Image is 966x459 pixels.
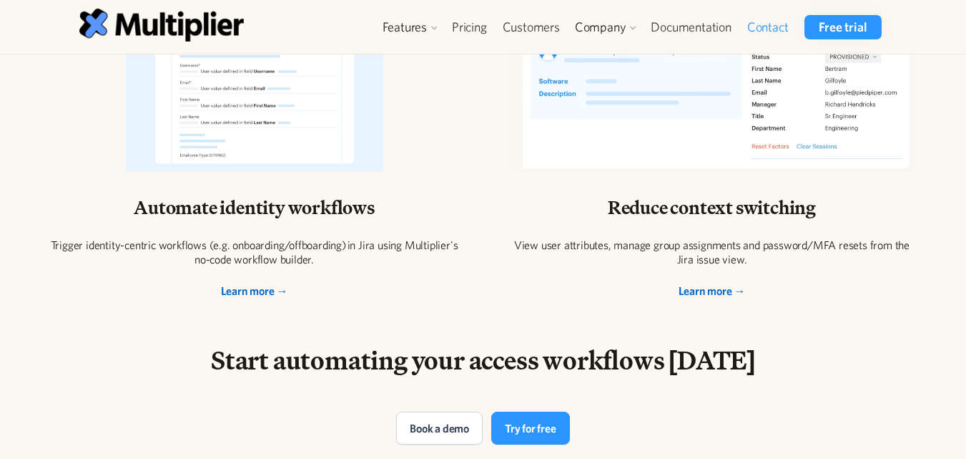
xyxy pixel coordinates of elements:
[505,420,556,437] div: Try for free
[804,15,881,39] a: Free trial
[134,195,375,221] h3: Automate identity workflows
[495,15,568,39] a: Customers
[608,195,816,221] h3: Reduce context switching
[506,238,918,266] div: View user attributes, manage group assignments and password/MFA resets from the Jira issue view.
[221,284,288,298] a: Learn more →
[383,19,427,36] div: Features
[491,412,570,445] a: Try for free
[575,19,626,36] div: Company
[679,284,746,298] a: Learn more →
[643,15,739,39] a: Documentation
[739,15,797,39] a: Contact
[444,15,495,39] a: Pricing
[209,344,758,377] h2: Start automating your access workflows [DATE]
[396,412,483,445] a: Book a demo
[49,238,460,266] div: Trigger identity-centric workflows (e.g. onboarding/offboarding) in Jira using Multiplier's no-co...
[410,420,469,437] div: Book a demo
